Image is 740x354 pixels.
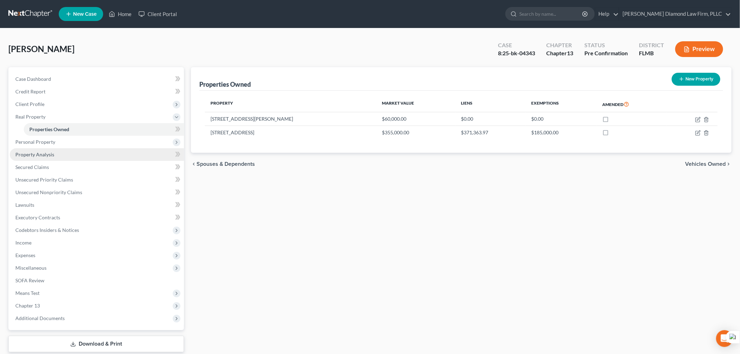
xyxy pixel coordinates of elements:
a: Lawsuits [10,199,184,211]
a: Credit Report [10,85,184,98]
span: Lawsuits [15,202,34,208]
button: Preview [675,41,723,57]
a: Unsecured Priority Claims [10,174,184,186]
a: Client Portal [135,8,180,20]
span: 13 [567,50,573,56]
span: Unsecured Priority Claims [15,177,73,183]
a: [PERSON_NAME] Diamond Law Firm, PLLC [619,8,731,20]
td: $0.00 [526,112,597,126]
div: FLMB [639,49,664,57]
a: Help [595,8,619,20]
a: Case Dashboard [10,73,184,85]
th: Liens [456,96,526,112]
div: Chapter [546,41,573,49]
button: chevron_left Spouses & Dependents [191,161,255,167]
td: $355,000.00 [376,126,456,139]
td: $0.00 [456,112,526,126]
div: Status [584,41,628,49]
span: Credit Report [15,88,45,94]
th: Amended [597,96,666,112]
i: chevron_left [191,161,197,167]
a: Property Analysis [10,148,184,161]
div: Open Intercom Messenger [716,330,733,347]
span: Unsecured Nonpriority Claims [15,189,82,195]
span: Chapter 13 [15,303,40,309]
span: Secured Claims [15,164,49,170]
span: Income [15,240,31,246]
span: Vehicles Owned [685,161,726,167]
span: New Case [73,12,97,17]
td: $60,000.00 [376,112,456,126]
span: Additional Documents [15,315,65,321]
td: $185,000.00 [526,126,597,139]
div: 8:25-bk-04343 [498,49,535,57]
span: Property Analysis [15,151,54,157]
a: Unsecured Nonpriority Claims [10,186,184,199]
th: Property [205,96,376,112]
a: Secured Claims [10,161,184,174]
span: Codebtors Insiders & Notices [15,227,79,233]
span: Means Test [15,290,40,296]
th: Exemptions [526,96,597,112]
span: Expenses [15,252,35,258]
i: chevron_right [726,161,732,167]
td: $371,363.97 [456,126,526,139]
a: Home [105,8,135,20]
div: District [639,41,664,49]
span: Case Dashboard [15,76,51,82]
div: Chapter [546,49,573,57]
div: Pre Confirmation [584,49,628,57]
span: Spouses & Dependents [197,161,255,167]
span: [PERSON_NAME] [8,44,74,54]
span: Properties Owned [29,126,69,132]
div: Properties Owned [199,80,251,88]
span: SOFA Review [15,277,44,283]
a: Executory Contracts [10,211,184,224]
input: Search by name... [519,7,583,20]
td: [STREET_ADDRESS] [205,126,376,139]
button: Vehicles Owned chevron_right [685,161,732,167]
div: Case [498,41,535,49]
span: Executory Contracts [15,214,60,220]
td: [STREET_ADDRESS][PERSON_NAME] [205,112,376,126]
a: SOFA Review [10,274,184,287]
th: Market Value [376,96,456,112]
span: Personal Property [15,139,55,145]
span: Miscellaneous [15,265,47,271]
span: Real Property [15,114,45,120]
span: Client Profile [15,101,44,107]
a: Download & Print [8,336,184,352]
button: New Property [672,73,720,86]
a: Properties Owned [24,123,184,136]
